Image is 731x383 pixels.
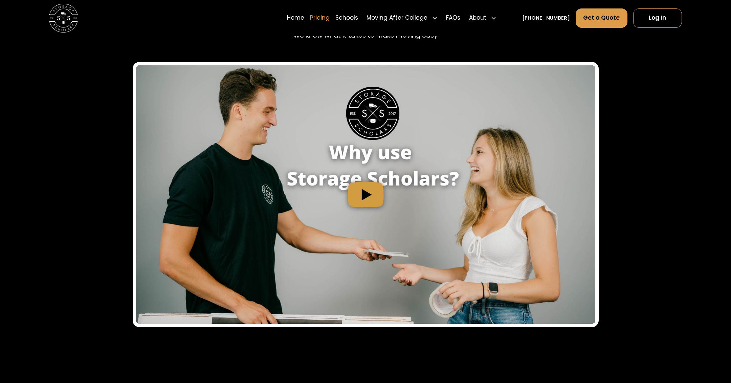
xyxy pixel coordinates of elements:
[367,14,427,22] div: Moving After College
[335,8,358,28] a: Schools
[522,14,570,22] a: [PHONE_NUMBER]
[49,4,78,33] img: Storage Scholars main logo
[446,8,460,28] a: FAQs
[136,65,595,324] img: Why use Storage Scholars video.
[310,8,330,28] a: Pricing
[576,8,627,28] a: Get a Quote
[136,65,595,324] a: open lightbox
[364,8,441,28] div: Moving After College
[466,8,499,28] div: About
[469,14,486,22] div: About
[633,8,682,28] a: Log In
[287,8,304,28] a: Home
